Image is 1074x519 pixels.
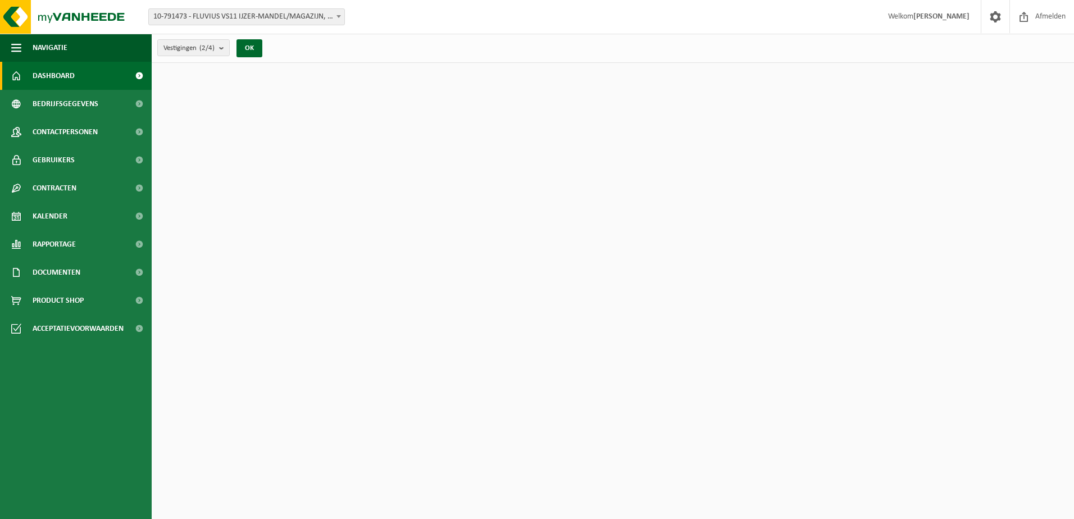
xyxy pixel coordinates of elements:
[33,230,76,258] span: Rapportage
[33,286,84,315] span: Product Shop
[163,40,215,57] span: Vestigingen
[33,34,67,62] span: Navigatie
[33,202,67,230] span: Kalender
[149,9,344,25] span: 10-791473 - FLUVIUS VS11 IJZER-MANDEL/MAGAZIJN, KLANTENKANTOOR EN INFRA - IEPER
[33,118,98,146] span: Contactpersonen
[33,315,124,343] span: Acceptatievoorwaarden
[199,44,215,52] count: (2/4)
[236,39,262,57] button: OK
[33,62,75,90] span: Dashboard
[33,90,98,118] span: Bedrijfsgegevens
[33,146,75,174] span: Gebruikers
[33,258,80,286] span: Documenten
[148,8,345,25] span: 10-791473 - FLUVIUS VS11 IJZER-MANDEL/MAGAZIJN, KLANTENKANTOOR EN INFRA - IEPER
[33,174,76,202] span: Contracten
[157,39,230,56] button: Vestigingen(2/4)
[913,12,970,21] strong: [PERSON_NAME]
